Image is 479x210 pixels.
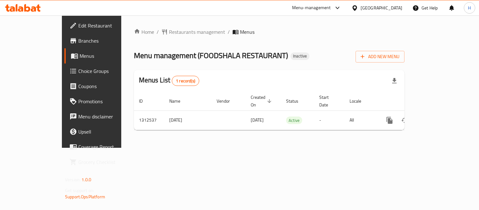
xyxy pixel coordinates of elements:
[387,73,402,88] div: Export file
[65,186,94,195] span: Get support on:
[64,109,142,124] a: Menu disclaimer
[64,124,142,139] a: Upsell
[78,128,137,135] span: Upsell
[64,94,142,109] a: Promotions
[377,92,448,111] th: Actions
[314,111,344,130] td: -
[356,51,404,63] button: Add New Menu
[78,67,137,75] span: Choice Groups
[139,75,199,86] h2: Menus List
[290,53,309,59] span: Inactive
[78,82,137,90] span: Coupons
[78,143,137,151] span: Coverage Report
[228,28,230,36] li: /
[64,33,142,48] a: Branches
[161,28,225,36] a: Restaurants management
[172,78,199,84] span: 1 record(s)
[64,139,142,154] a: Coverage Report
[169,28,225,36] span: Restaurants management
[78,22,137,29] span: Edit Restaurant
[292,4,331,12] div: Menu-management
[78,158,137,166] span: Grocery Checklist
[64,18,142,33] a: Edit Restaurant
[290,52,309,60] div: Inactive
[65,193,105,201] a: Support.OpsPlatform
[468,4,471,11] span: H
[164,111,212,130] td: [DATE]
[397,113,412,128] button: Change Status
[65,176,81,184] span: Version:
[78,98,137,105] span: Promotions
[81,176,91,184] span: 1.0.0
[134,28,154,36] a: Home
[217,97,238,105] span: Vendor
[134,92,448,130] table: enhanced table
[134,111,164,130] td: 1312537
[344,111,377,130] td: All
[350,97,369,105] span: Locale
[64,154,142,170] a: Grocery Checklist
[251,116,264,124] span: [DATE]
[80,52,137,60] span: Menus
[169,97,189,105] span: Name
[134,48,288,63] span: Menu management ( FOODSHALA RESTAURANT )
[78,37,137,45] span: Branches
[172,76,199,86] div: Total records count
[78,113,137,120] span: Menu disclaimer
[64,48,142,63] a: Menus
[134,28,404,36] nav: breadcrumb
[286,97,307,105] span: Status
[319,93,337,109] span: Start Date
[382,113,397,128] button: more
[361,4,402,11] div: [GEOGRAPHIC_DATA]
[157,28,159,36] li: /
[64,79,142,94] a: Coupons
[361,53,399,61] span: Add New Menu
[251,93,273,109] span: Created On
[139,97,151,105] span: ID
[240,28,254,36] span: Menus
[286,117,302,124] span: Active
[64,63,142,79] a: Choice Groups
